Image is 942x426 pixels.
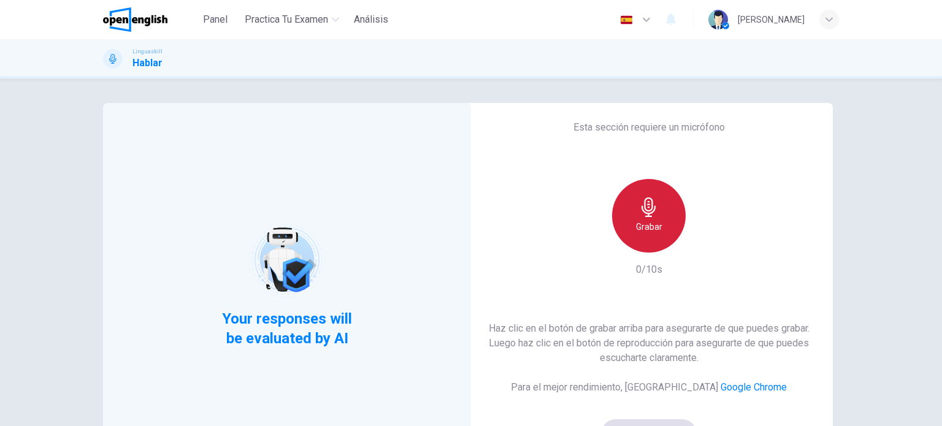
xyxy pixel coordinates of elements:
[721,381,787,393] a: Google Chrome
[738,12,805,27] div: [PERSON_NAME]
[484,321,813,365] h6: Haz clic en el botón de grabar arriba para asegurarte de que puedes grabar. Luego haz clic en el ...
[349,9,393,31] button: Análisis
[103,7,167,32] img: OpenEnglish logo
[132,47,163,56] span: Linguaskill
[203,12,228,27] span: Panel
[636,219,662,234] h6: Grabar
[619,15,634,25] img: es
[636,262,662,277] h6: 0/10s
[132,56,163,70] h1: Hablar
[248,221,326,299] img: robot icon
[245,12,328,27] span: Practica tu examen
[240,9,344,31] button: Practica tu examen
[213,309,362,348] span: Your responses will be evaluated by AI
[103,7,196,32] a: OpenEnglish logo
[573,120,725,135] h6: Esta sección requiere un micrófono
[708,10,728,29] img: Profile picture
[196,9,235,31] button: Panel
[354,12,388,27] span: Análisis
[612,179,686,253] button: Grabar
[511,380,787,395] h6: Para el mejor rendimiento, [GEOGRAPHIC_DATA]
